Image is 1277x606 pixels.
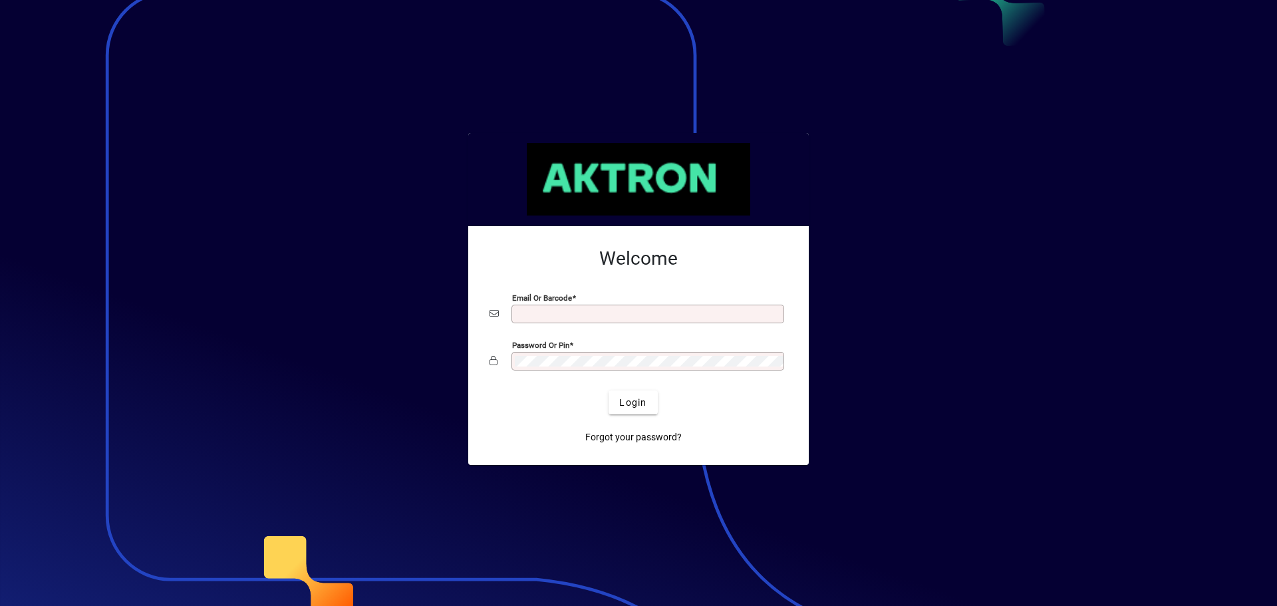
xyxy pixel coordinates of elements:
span: Login [619,396,646,410]
mat-label: Email or Barcode [512,293,572,303]
a: Forgot your password? [580,425,687,449]
mat-label: Password or Pin [512,341,569,350]
span: Forgot your password? [585,430,682,444]
h2: Welcome [490,247,787,270]
button: Login [609,390,657,414]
